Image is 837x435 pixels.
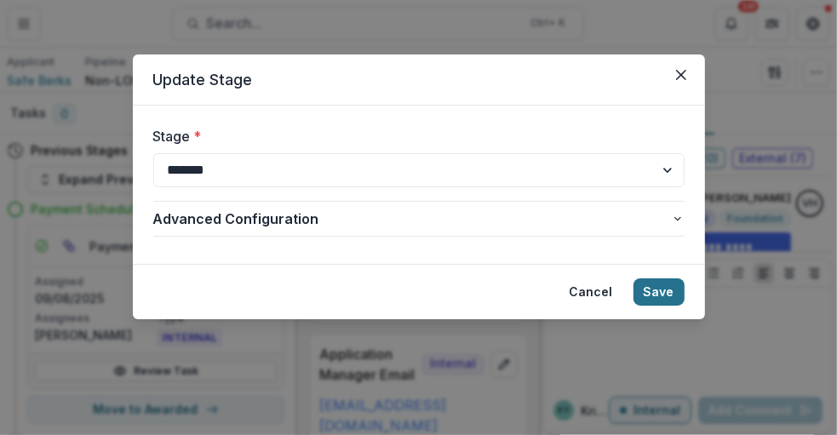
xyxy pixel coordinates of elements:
[153,209,671,229] span: Advanced Configuration
[133,54,705,106] header: Update Stage
[668,61,695,89] button: Close
[153,126,674,146] label: Stage
[633,278,685,306] button: Save
[153,202,685,236] button: Advanced Configuration
[559,278,623,306] button: Cancel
